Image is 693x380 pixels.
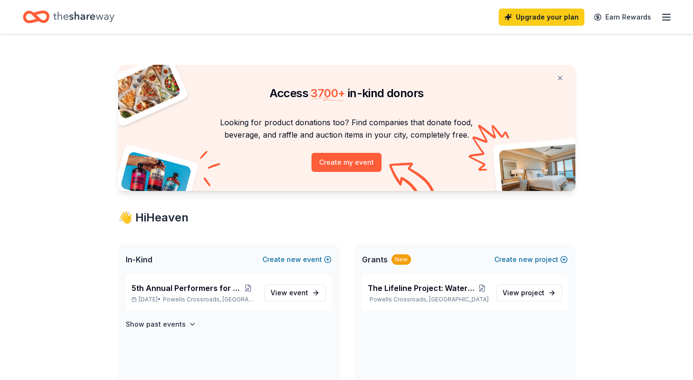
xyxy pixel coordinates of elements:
[264,284,326,301] a: View event
[262,254,331,265] button: Createnewevent
[519,254,533,265] span: new
[107,59,181,120] img: Pizza
[502,287,544,299] span: View
[271,287,308,299] span: View
[368,282,476,294] span: The Lifeline Project: Water for K-9 Heroes
[118,210,575,225] div: 👋 Hi Heaven
[131,296,257,303] p: [DATE] •
[588,9,657,26] a: Earn Rewards
[362,254,388,265] span: Grants
[23,6,114,28] a: Home
[287,254,301,265] span: new
[389,162,437,198] img: Curvy arrow
[163,296,257,303] span: Powells Crossroads, [GEOGRAPHIC_DATA]
[130,116,564,141] p: Looking for product donations too? Find companies that donate food, beverage, and raffle and auct...
[494,254,568,265] button: Createnewproject
[270,86,424,100] span: Access in-kind donors
[496,284,562,301] a: View project
[499,9,584,26] a: Upgrade your plan
[311,86,345,100] span: 3700 +
[126,319,186,330] h4: Show past events
[521,289,544,297] span: project
[131,282,240,294] span: 5th Annual Performers for Paws
[311,153,382,172] button: Create my event
[392,254,411,265] div: New
[368,296,489,303] p: Powells Crossroads, [GEOGRAPHIC_DATA]
[126,319,196,330] button: Show past events
[126,254,152,265] span: In-Kind
[289,289,308,297] span: event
